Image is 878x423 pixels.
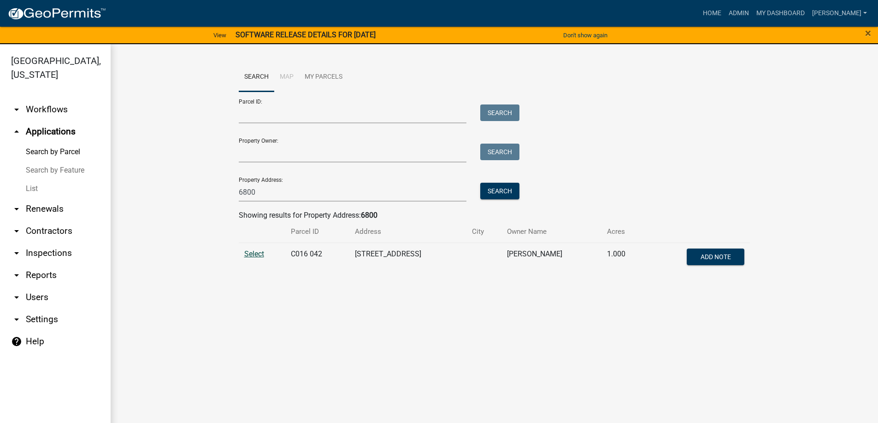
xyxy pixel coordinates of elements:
strong: SOFTWARE RELEASE DETAILS FOR [DATE] [236,30,376,39]
strong: 6800 [361,211,377,220]
a: Home [699,5,725,22]
i: arrow_drop_down [11,270,22,281]
i: arrow_drop_up [11,126,22,137]
span: Add Note [701,253,731,260]
i: arrow_drop_down [11,104,22,115]
button: Add Note [687,249,744,265]
a: Select [244,249,264,258]
button: Search [480,104,519,121]
td: [STREET_ADDRESS] [349,243,466,273]
th: Owner Name [501,221,602,243]
button: Search [480,144,519,160]
button: Close [865,28,871,39]
a: [PERSON_NAME] [808,5,871,22]
th: Address [349,221,466,243]
i: arrow_drop_down [11,226,22,237]
a: Search [239,63,274,92]
td: 1.000 [601,243,646,273]
th: Acres [601,221,646,243]
td: [PERSON_NAME] [501,243,602,273]
a: My Parcels [299,63,348,92]
button: Don't show again [560,28,611,43]
i: arrow_drop_down [11,203,22,214]
a: Admin [725,5,753,22]
a: View [210,28,230,43]
span: × [865,27,871,40]
th: Parcel ID [285,221,349,243]
i: arrow_drop_down [11,292,22,303]
i: arrow_drop_down [11,248,22,259]
i: help [11,336,22,347]
button: Search [480,183,519,199]
th: City [466,221,501,243]
div: Showing results for Property Address: [239,210,750,221]
i: arrow_drop_down [11,314,22,325]
td: C016 042 [285,243,349,273]
a: My Dashboard [753,5,808,22]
